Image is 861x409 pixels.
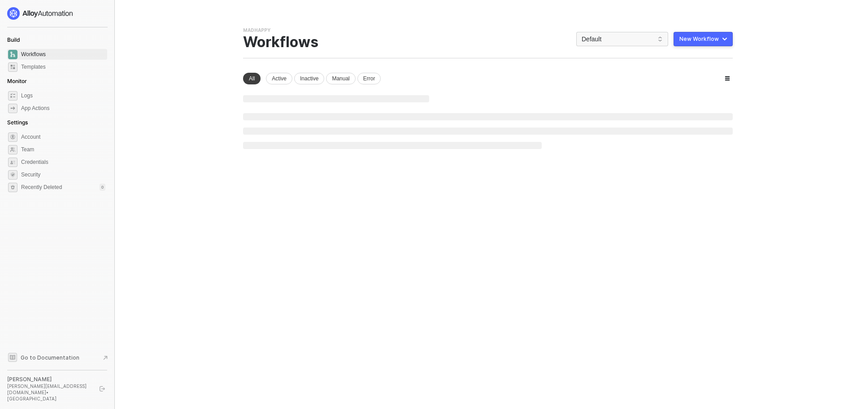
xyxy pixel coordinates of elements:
[7,7,74,20] img: logo
[679,35,719,43] div: New Workflow
[21,62,105,72] span: Templates
[7,119,28,126] span: Settings
[7,376,91,383] div: [PERSON_NAME]
[7,352,108,363] a: Knowledge Base
[326,73,355,84] div: Manual
[8,104,17,113] span: icon-app-actions
[100,184,105,191] div: 0
[7,78,27,84] span: Monitor
[8,50,17,59] span: dashboard
[8,158,17,167] span: credentials
[243,27,270,34] div: Madhappy
[7,7,107,20] a: logo
[582,32,663,46] span: Default
[21,90,105,101] span: Logs
[21,132,105,142] span: Account
[8,62,17,72] span: marketplace
[8,145,17,154] span: team
[21,105,49,112] div: App Actions
[101,353,110,362] span: document-arrow
[8,91,17,101] span: icon-logs
[294,73,324,84] div: Inactive
[21,157,105,167] span: Credentials
[21,144,105,155] span: Team
[243,34,318,51] div: Workflows
[674,32,733,46] button: New Workflow
[243,73,261,84] div: All
[21,169,105,180] span: Security
[7,36,20,43] span: Build
[266,73,292,84] div: Active
[21,184,62,191] span: Recently Deleted
[100,386,105,391] span: logout
[7,383,91,402] div: [PERSON_NAME][EMAIL_ADDRESS][DOMAIN_NAME] • [GEOGRAPHIC_DATA]
[21,49,105,60] span: Workflows
[8,183,17,192] span: settings
[8,170,17,180] span: security
[8,353,17,362] span: documentation
[357,73,381,84] div: Error
[8,132,17,142] span: settings
[21,354,79,361] span: Go to Documentation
